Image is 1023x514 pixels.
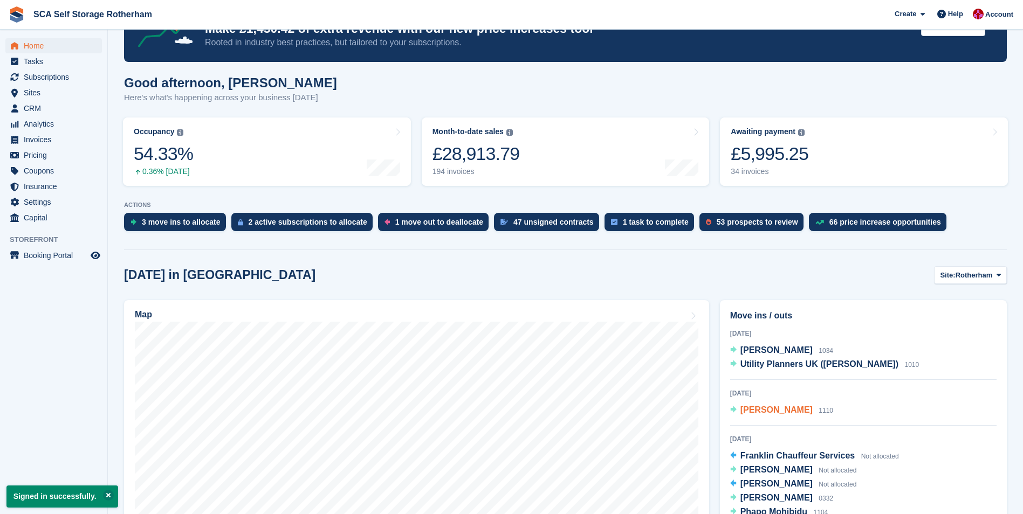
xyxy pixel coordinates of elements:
[432,127,504,136] div: Month-to-date sales
[730,491,833,505] a: [PERSON_NAME] 0332
[730,309,997,322] h2: Move ins / outs
[5,54,102,69] a: menu
[730,358,919,372] a: Utility Planners UK ([PERSON_NAME]) 1010
[124,268,315,282] h2: [DATE] in [GEOGRAPHIC_DATA]
[24,132,88,147] span: Invoices
[24,38,88,53] span: Home
[24,195,88,210] span: Settings
[861,453,899,460] span: Not allocated
[956,270,993,281] span: Rotherham
[177,129,183,136] img: icon-info-grey-7440780725fd019a000dd9b08b2336e03edf1995a4989e88bcd33f0948082b44.svg
[740,359,898,369] span: Utility Planners UK ([PERSON_NAME])
[24,101,88,116] span: CRM
[135,310,152,319] h2: Map
[819,467,856,474] span: Not allocated
[24,210,88,225] span: Capital
[5,248,102,263] a: menu
[231,213,378,237] a: 2 active subscriptions to allocate
[809,213,952,237] a: 66 price increase opportunities
[385,219,390,225] img: move_outs_to_deallocate_icon-f764333ba52eb49d3ac5e1228854f67142a1ed5810a6f6cc68b1a99e826820c5.svg
[730,463,857,477] a: [PERSON_NAME] Not allocated
[730,404,833,418] a: [PERSON_NAME] 1110
[740,451,855,460] span: Franklin Chauffeur Services
[819,347,833,355] span: 1034
[730,329,997,338] div: [DATE]
[24,70,88,85] span: Subscriptions
[699,213,809,237] a: 53 prospects to review
[5,101,102,116] a: menu
[9,6,25,23] img: stora-icon-8386f47178a22dfd0bd8f6a31ec36ba5ce8667c1dd55bd0f319d3a0aa187defe.svg
[706,219,711,225] img: prospect-51fa495bee0391a8d652442698ab0144808aea92771e9ea1ae160a38d050c398.svg
[134,143,193,165] div: 54.33%
[985,9,1013,20] span: Account
[6,485,118,508] p: Signed in successfully.
[5,38,102,53] a: menu
[731,167,808,176] div: 34 invoices
[730,449,899,463] a: Franklin Chauffeur Services Not allocated
[24,148,88,163] span: Pricing
[513,218,594,226] div: 47 unsigned contracts
[422,117,710,186] a: Month-to-date sales £28,913.79 194 invoices
[730,477,857,491] a: [PERSON_NAME] Not allocated
[934,266,1007,284] button: Site: Rotherham
[717,218,798,226] div: 53 prospects to review
[5,70,102,85] a: menu
[24,116,88,131] span: Analytics
[5,195,102,210] a: menu
[895,9,916,19] span: Create
[948,9,963,19] span: Help
[730,344,833,358] a: [PERSON_NAME] 1034
[720,117,1008,186] a: Awaiting payment £5,995.25 34 invoices
[611,219,617,225] img: task-75834270c22a3079a89374b754ae025e5fb1db73e45f91037f5363f120a921f8.svg
[740,465,813,474] span: [PERSON_NAME]
[829,218,941,226] div: 66 price increase opportunities
[973,9,984,19] img: Thomas Webb
[730,388,997,398] div: [DATE]
[500,219,508,225] img: contract_signature_icon-13c848040528278c33f63329250d36e43548de30e8caae1d1a13099fd9432cc5.svg
[395,218,483,226] div: 1 move out to deallocate
[605,213,699,237] a: 1 task to complete
[5,148,102,163] a: menu
[134,167,193,176] div: 0.36% [DATE]
[5,85,102,100] a: menu
[238,219,243,226] img: active_subscription_to_allocate_icon-d502201f5373d7db506a760aba3b589e785aa758c864c3986d89f69b8ff3...
[5,179,102,194] a: menu
[124,202,1007,209] p: ACTIONS
[740,479,813,488] span: [PERSON_NAME]
[142,218,221,226] div: 3 move ins to allocate
[134,127,174,136] div: Occupancy
[124,75,337,90] h1: Good afternoon, [PERSON_NAME]
[5,132,102,147] a: menu
[123,117,411,186] a: Occupancy 54.33% 0.36% [DATE]
[432,167,520,176] div: 194 invoices
[29,5,156,23] a: SCA Self Storage Rotherham
[5,210,102,225] a: menu
[249,218,367,226] div: 2 active subscriptions to allocate
[623,218,689,226] div: 1 task to complete
[740,405,813,414] span: [PERSON_NAME]
[124,213,231,237] a: 3 move ins to allocate
[819,481,856,488] span: Not allocated
[24,85,88,100] span: Sites
[940,270,955,281] span: Site:
[131,219,136,225] img: move_ins_to_allocate_icon-fdf77a2bb77ea45bf5b3d319d69a93e2d87916cf1d5bf7949dd705db3b84f3ca.svg
[432,143,520,165] div: £28,913.79
[506,129,513,136] img: icon-info-grey-7440780725fd019a000dd9b08b2336e03edf1995a4989e88bcd33f0948082b44.svg
[819,407,833,414] span: 1110
[24,163,88,178] span: Coupons
[5,116,102,131] a: menu
[24,54,88,69] span: Tasks
[904,361,919,369] span: 1010
[740,345,813,355] span: [PERSON_NAME]
[740,493,813,502] span: [PERSON_NAME]
[10,234,107,245] span: Storefront
[815,220,824,225] img: price_increase_opportunities-93ffe204e8149a01c8c9dc8f82e8f89637d9d84a8eef4429ea346261dce0b2c0.svg
[89,249,102,262] a: Preview store
[798,129,805,136] img: icon-info-grey-7440780725fd019a000dd9b08b2336e03edf1995a4989e88bcd33f0948082b44.svg
[730,434,997,444] div: [DATE]
[378,213,494,237] a: 1 move out to deallocate
[819,495,833,502] span: 0332
[494,213,605,237] a: 47 unsigned contracts
[5,163,102,178] a: menu
[731,143,808,165] div: £5,995.25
